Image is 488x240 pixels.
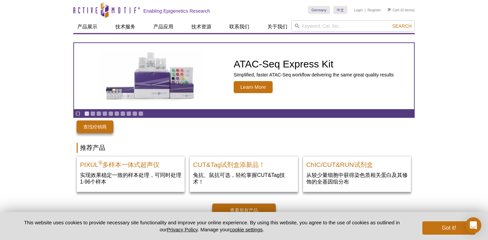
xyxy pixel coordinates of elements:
a: Go to slide 9 [132,111,137,116]
p: 从较少量细胞中获得染色质相关蛋白及其修饰的全基因组分布 [306,172,408,185]
a: Go to slide 1 [84,111,89,116]
article: ATAC-Seq Express Kit [74,43,414,109]
input: Keyword, Cat. No. [291,20,415,32]
a: Privacy Policy [167,227,198,232]
span: Search [392,23,412,29]
a: Go to slide 8 [126,111,131,116]
a: 技术服务 [111,20,139,33]
a: ATAC-Seq Express Kit ATAC-Seq Express Kit Simplified, faster ATAC-Seq workflow delivering the sam... [74,43,414,109]
p: Simplified, faster ATAC-Seq workflow delivering the same great quality results [234,72,394,78]
sup: ® [98,160,102,166]
a: 关于我们 [263,20,291,33]
h2: 推荐产品 [77,143,411,153]
p: 实现效果稳定一致的样本处理，可同时处理1-96个样本 [80,172,181,185]
a: ChIC/CUT&RUN Assay Kit ChIC/CUT&RUN试剂盒 从较少量细胞中获得染色质相关蛋白及其修饰的全基因组分布 [303,156,411,192]
button: cookie settings [230,227,263,232]
a: 产品展示 [73,20,101,33]
h2: ATAC-Seq Express Kit [234,59,394,69]
a: 中文 [333,6,347,14]
a: Germany [308,6,330,14]
img: Your Cart [388,8,391,11]
span: Learn More [234,81,273,93]
a: 技术资源 [187,20,215,33]
a: Toggle autoplay [75,111,80,116]
h2: PIXUL 多样本一体式超声仪 [80,158,181,168]
p: This website uses cookies to provide necessary site functionality and improve your online experie... [12,219,411,233]
h2: Enabling Epigenetics Research [143,8,210,14]
a: 查看所有产品 [212,204,276,217]
a: 查找经销商 [77,121,113,133]
a: Go to slide 6 [114,111,119,116]
img: ATAC-Seq Express Kit [96,51,206,101]
a: PIXUL Multi-Sample Sonicator PIXUL®多样本一体式超声仪 实现效果稳定一致的样本处理，可同时处理1-96个样本 [77,156,185,192]
a: CUT&Tag试剂盒添新品！ CUT&Tag试剂盒添新品！ 兔抗、鼠抗可选，轻松掌握CUT&Tag技术！ [190,156,298,192]
button: Got it! [422,221,476,235]
a: Go to slide 7 [120,111,125,116]
h2: ChIC/CUT&RUN试剂盒 [306,158,408,168]
a: Go to slide 10 [138,111,143,116]
a: Login [354,8,363,12]
button: Search [390,23,414,29]
div: Open Intercom Messenger [465,217,481,233]
li: (0 items) [388,6,415,14]
a: 产品应用 [149,20,177,33]
a: 联系我们 [225,20,253,33]
a: Register [367,8,381,12]
a: Go to slide 5 [108,111,113,116]
p: 兔抗、鼠抗可选，轻松掌握CUT&Tag技术！ [193,172,294,185]
a: Go to slide 4 [102,111,107,116]
li: | [365,6,366,14]
a: Cart [388,8,399,12]
a: Go to slide 3 [96,111,101,116]
a: Go to slide 2 [90,111,95,116]
h2: CUT&Tag试剂盒添新品！ [193,158,294,168]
